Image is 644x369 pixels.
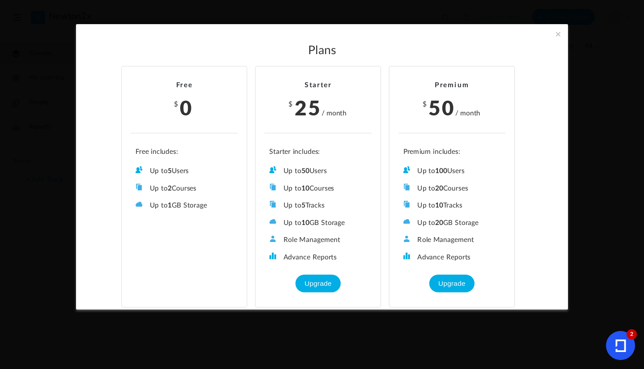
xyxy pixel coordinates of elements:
[322,108,347,118] cite: / month
[403,183,501,193] li: Up to Courses
[269,235,367,244] li: Role Management
[96,44,548,58] h2: Plans
[403,252,501,262] li: Advance Reports
[403,235,501,244] li: Role Management
[435,185,443,191] b: 20
[423,101,428,107] span: $
[435,202,443,209] b: 10
[403,218,501,227] li: Up to GB Storage
[168,185,172,191] b: 2
[269,252,367,262] li: Advance Reports
[301,202,305,209] b: 5
[455,108,480,118] cite: / month
[435,168,447,174] b: 100
[606,331,635,360] button: 2
[296,274,340,292] button: Upgrade
[264,81,372,89] h2: Starter
[168,168,172,174] b: 5
[174,101,179,107] span: $
[301,219,309,226] b: 10
[403,166,501,175] li: Up to Users
[136,166,233,175] li: Up to Users
[168,202,172,209] b: 1
[627,329,637,339] cite: 2
[136,183,233,193] li: Up to Courses
[301,168,309,174] b: 50
[269,218,367,227] li: Up to GB Storage
[180,92,193,121] span: 0
[288,101,293,107] span: $
[428,92,455,121] span: 50
[301,185,309,191] b: 10
[398,81,506,89] h2: Premium
[131,81,238,89] h2: Free
[269,200,367,210] li: Up to Tracks
[403,200,501,210] li: Up to Tracks
[295,92,322,121] span: 25
[269,166,367,175] li: Up to Users
[269,183,367,193] li: Up to Courses
[136,200,233,210] li: Up to GB Storage
[435,219,443,226] b: 20
[429,274,474,292] button: Upgrade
